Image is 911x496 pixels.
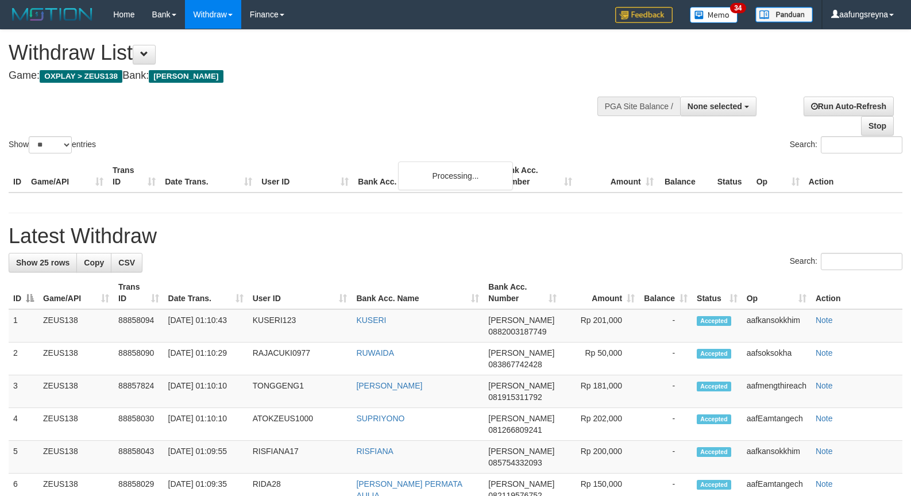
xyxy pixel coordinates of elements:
[488,425,542,435] span: Copy 081266809241 to clipboard
[488,381,554,390] span: [PERSON_NAME]
[29,136,72,153] select: Showentries
[658,160,713,193] th: Balance
[9,6,96,23] img: MOTION_logo.png
[697,447,731,457] span: Accepted
[816,447,833,456] a: Note
[488,414,554,423] span: [PERSON_NAME]
[356,414,404,423] a: SUPRIYONO
[114,343,163,375] td: 88858090
[160,160,257,193] th: Date Trans.
[356,348,394,357] a: RUWAIDA
[9,160,26,193] th: ID
[488,348,554,357] span: [PERSON_NAME]
[248,276,352,309] th: User ID: activate to sort column ascending
[742,276,811,309] th: Op: activate to sort column ascending
[356,381,422,390] a: [PERSON_NAME]
[164,309,248,343] td: [DATE] 01:10:43
[398,162,513,190] div: Processing...
[164,276,248,309] th: Date Trans.: activate to sort column ascending
[697,382,731,391] span: Accepted
[755,7,813,22] img: panduan.png
[488,327,546,336] span: Copy 0882003187749 to clipboard
[561,375,639,408] td: Rp 181,000
[114,441,163,474] td: 88858043
[639,441,692,474] td: -
[38,343,114,375] td: ZEUS138
[488,447,554,456] span: [PERSON_NAME]
[38,408,114,441] td: ZEUS138
[697,349,731,359] span: Accepted
[38,441,114,474] td: ZEUS138
[790,253,902,270] label: Search:
[9,309,38,343] td: 1
[488,393,542,402] span: Copy 081915311792 to clipboard
[16,258,70,267] span: Show 25 rows
[713,160,752,193] th: Status
[816,381,833,390] a: Note
[561,276,639,309] th: Amount: activate to sort column ascending
[488,479,554,489] span: [PERSON_NAME]
[248,309,352,343] td: KUSERI123
[821,136,902,153] input: Search:
[26,160,108,193] th: Game/API
[9,136,96,153] label: Show entries
[561,343,639,375] td: Rp 50,000
[639,343,692,375] td: -
[697,414,731,424] span: Accepted
[821,253,902,270] input: Search:
[639,276,692,309] th: Balance: activate to sort column ascending
[488,360,542,369] span: Copy 083867742428 to clipboard
[9,41,596,64] h1: Withdraw List
[688,102,742,111] span: None selected
[164,441,248,474] td: [DATE] 01:09:55
[248,408,352,441] td: ATOKZEUS1000
[114,375,163,408] td: 88857824
[816,316,833,325] a: Note
[816,414,833,423] a: Note
[742,375,811,408] td: aafmengthireach
[488,458,542,467] span: Copy 085754332093 to clipboard
[697,480,731,490] span: Accepted
[752,160,804,193] th: Op
[597,97,680,116] div: PGA Site Balance /
[353,160,495,193] th: Bank Acc. Name
[9,408,38,441] td: 4
[561,408,639,441] td: Rp 202,000
[561,309,639,343] td: Rp 201,000
[488,316,554,325] span: [PERSON_NAME]
[40,70,122,83] span: OXPLAY > ZEUS138
[9,70,596,82] h4: Game: Bank:
[495,160,576,193] th: Bank Acc. Number
[118,258,135,267] span: CSV
[114,276,163,309] th: Trans ID: activate to sort column ascending
[164,408,248,441] td: [DATE] 01:10:10
[248,375,352,408] td: TONGGENG1
[9,253,77,272] a: Show 25 rows
[639,309,692,343] td: -
[9,343,38,375] td: 2
[38,309,114,343] td: ZEUS138
[730,3,746,13] span: 34
[561,441,639,474] td: Rp 200,000
[9,225,902,248] h1: Latest Withdraw
[816,479,833,489] a: Note
[804,160,902,193] th: Action
[108,160,160,193] th: Trans ID
[639,408,692,441] td: -
[38,375,114,408] td: ZEUS138
[697,316,731,326] span: Accepted
[114,309,163,343] td: 88858094
[164,375,248,408] td: [DATE] 01:10:10
[804,97,894,116] a: Run Auto-Refresh
[9,276,38,309] th: ID: activate to sort column descending
[790,136,902,153] label: Search:
[816,348,833,357] a: Note
[811,276,902,309] th: Action
[84,258,104,267] span: Copy
[114,408,163,441] td: 88858030
[9,441,38,474] td: 5
[680,97,756,116] button: None selected
[257,160,353,193] th: User ID
[742,441,811,474] td: aafkansokkhim
[742,343,811,375] td: aafsoksokha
